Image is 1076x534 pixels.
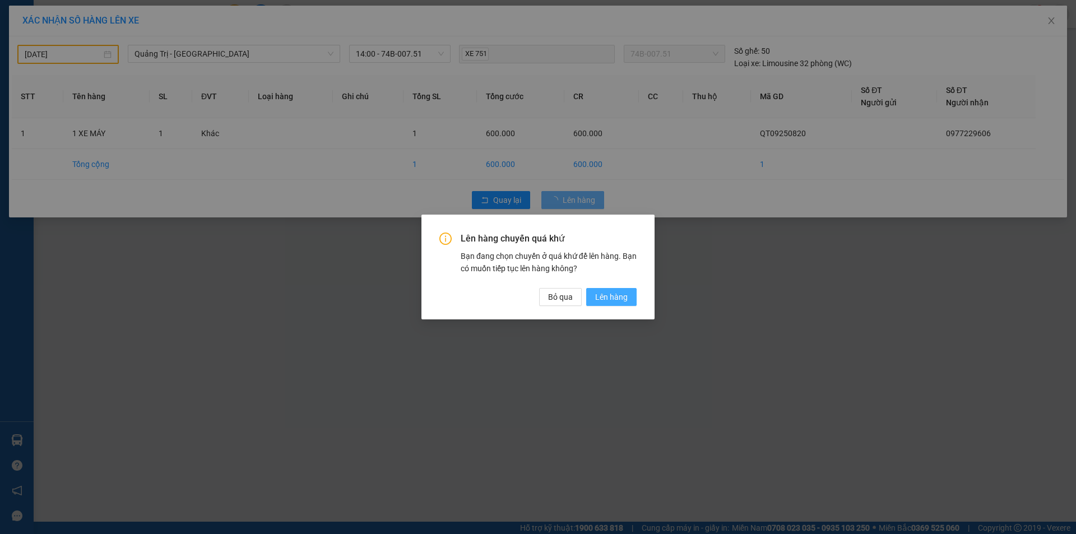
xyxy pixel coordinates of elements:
[586,288,637,306] button: Lên hàng
[439,233,452,245] span: info-circle
[461,250,637,275] div: Bạn đang chọn chuyến ở quá khứ để lên hàng. Bạn có muốn tiếp tục lên hàng không?
[461,233,637,245] span: Lên hàng chuyến quá khứ
[595,291,628,303] span: Lên hàng
[548,291,573,303] span: Bỏ qua
[539,288,582,306] button: Bỏ qua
